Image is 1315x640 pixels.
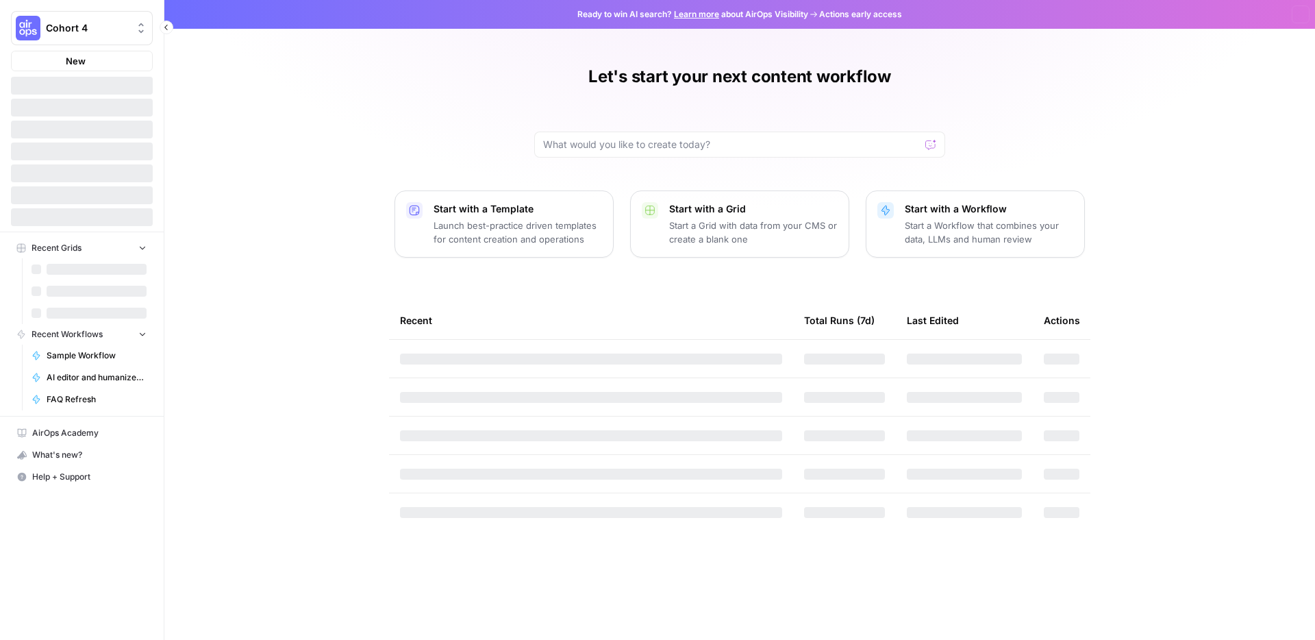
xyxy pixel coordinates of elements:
[905,219,1073,246] p: Start a Workflow that combines your data, LLMs and human review
[66,54,86,68] span: New
[16,16,40,40] img: Cohort 4 Logo
[1044,301,1080,339] div: Actions
[905,202,1073,216] p: Start with a Workflow
[11,51,153,71] button: New
[400,301,782,339] div: Recent
[11,324,153,345] button: Recent Workflows
[32,427,147,439] span: AirOps Academy
[11,11,153,45] button: Workspace: Cohort 4
[11,466,153,488] button: Help + Support
[11,238,153,258] button: Recent Grids
[47,371,147,384] span: AI editor and humanizer - review before publish [PB]
[32,328,103,341] span: Recent Workflows
[804,301,875,339] div: Total Runs (7d)
[25,389,153,410] a: FAQ Refresh
[12,445,152,465] div: What's new?
[11,444,153,466] button: What's new?
[434,219,602,246] p: Launch best-practice driven templates for content creation and operations
[669,219,838,246] p: Start a Grid with data from your CMS or create a blank one
[46,21,129,35] span: Cohort 4
[32,471,147,483] span: Help + Support
[11,422,153,444] a: AirOps Academy
[588,66,891,88] h1: Let's start your next content workflow
[47,349,147,362] span: Sample Workflow
[866,190,1085,258] button: Start with a WorkflowStart a Workflow that combines your data, LLMs and human review
[25,367,153,389] a: AI editor and humanizer - review before publish [PB]
[669,202,838,216] p: Start with a Grid
[47,393,147,406] span: FAQ Refresh
[577,8,808,21] span: Ready to win AI search? about AirOps Visibility
[674,9,719,19] a: Learn more
[907,301,959,339] div: Last Edited
[630,190,849,258] button: Start with a GridStart a Grid with data from your CMS or create a blank one
[32,242,82,254] span: Recent Grids
[394,190,614,258] button: Start with a TemplateLaunch best-practice driven templates for content creation and operations
[25,345,153,367] a: Sample Workflow
[819,8,902,21] span: Actions early access
[434,202,602,216] p: Start with a Template
[543,138,920,151] input: What would you like to create today?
